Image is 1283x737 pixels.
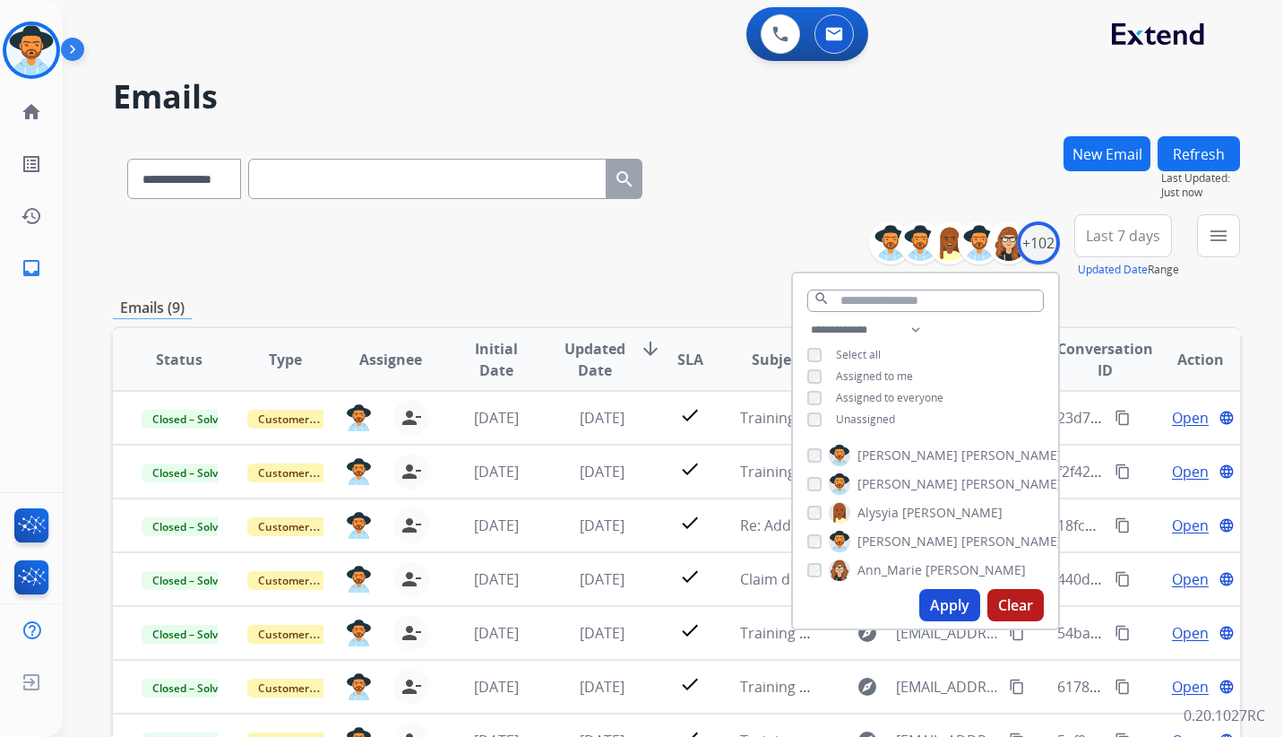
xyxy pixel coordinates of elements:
mat-icon: content_copy [1115,679,1131,695]
span: Customer Support [247,517,364,536]
span: Updated Date [564,338,625,381]
mat-icon: language [1218,679,1235,695]
mat-icon: history [21,205,42,227]
span: Customer Support [247,571,364,590]
mat-icon: person_remove [400,622,422,644]
span: [DATE] [580,677,624,697]
div: +102 [1017,221,1060,264]
span: [DATE] [474,462,519,481]
span: [DATE] [474,569,519,589]
span: [PERSON_NAME] [857,475,958,493]
button: Last 7 days [1074,214,1172,257]
img: agent-avatar [346,566,372,594]
img: avatar [6,25,56,75]
mat-icon: inbox [21,257,42,279]
img: agent-avatar [346,404,372,432]
span: [EMAIL_ADDRESS][DOMAIN_NAME] [896,622,999,644]
span: Training PA5: Do Not Assign ([PERSON_NAME]) [740,677,1052,697]
mat-icon: language [1218,625,1235,641]
mat-icon: person_remove [400,461,422,482]
th: Action [1134,328,1240,391]
span: Claim decision [740,569,838,589]
mat-icon: check [679,404,701,426]
span: Conversation ID [1057,338,1153,381]
span: Customer Support [247,410,364,429]
span: [DATE] [474,623,519,643]
span: Status [156,349,202,370]
span: Subject [752,349,805,370]
mat-icon: menu [1208,225,1229,247]
span: [EMAIL_ADDRESS][DOMAIN_NAME] [896,676,999,698]
span: Open [1172,461,1209,482]
span: Training PA4: Do Not Assign ([PERSON_NAME]) [740,623,1052,643]
mat-icon: check [679,512,701,533]
mat-icon: content_copy [1115,625,1131,641]
mat-icon: person_remove [400,515,422,536]
span: [PERSON_NAME] [857,533,958,551]
span: [DATE] [580,516,624,535]
mat-icon: content_copy [1009,625,1025,641]
span: Unassigned [836,412,895,427]
mat-icon: content_copy [1115,571,1131,587]
img: agent-avatar [346,512,372,540]
span: [PERSON_NAME] [857,447,958,464]
img: agent-avatar [346,673,372,701]
mat-icon: language [1218,410,1235,426]
mat-icon: person_remove [400,676,422,698]
h2: Emails [113,79,1240,115]
span: Last 7 days [1086,232,1160,239]
span: [DATE] [474,516,519,535]
span: Assigned to me [836,368,913,384]
mat-icon: search [614,169,635,190]
mat-icon: content_copy [1115,517,1131,533]
mat-icon: content_copy [1115,464,1131,480]
span: Closed – Solved [142,517,241,536]
span: Last Updated: [1161,171,1240,186]
span: Closed – Solved [142,571,241,590]
span: Closed – Solved [142,410,241,429]
span: [DATE] [580,462,624,481]
span: Closed – Solved [142,679,241,698]
span: Customer Support [247,679,364,698]
mat-icon: content_copy [1009,679,1025,695]
mat-icon: explore [857,676,878,698]
button: Clear [987,589,1044,621]
span: Assignee [359,349,422,370]
mat-icon: check [679,458,701,480]
mat-icon: search [814,290,830,307]
span: [DATE] [474,677,519,697]
span: Open [1172,407,1209,429]
p: Emails (9) [113,297,192,319]
button: Updated Date [1078,263,1148,277]
mat-icon: home [21,101,42,123]
mat-icon: language [1218,571,1235,587]
span: Select all [836,347,881,362]
span: Just now [1161,186,1240,200]
span: Open [1172,515,1209,536]
span: Closed – Solved [142,464,241,482]
button: Refresh [1158,136,1240,171]
span: Re: Additional Information Needed [740,516,974,535]
span: Open [1172,622,1209,644]
span: [DATE] [580,408,624,428]
mat-icon: check [679,566,701,587]
span: Open [1172,568,1209,590]
span: [DATE] [580,569,624,589]
mat-icon: content_copy [1115,410,1131,426]
span: [PERSON_NAME] [961,447,1062,464]
span: Range [1078,262,1179,277]
span: [DATE] [580,623,624,643]
img: agent-avatar [346,620,372,647]
span: [PERSON_NAME] [961,475,1062,493]
span: Closed – Solved [142,625,241,644]
span: Open [1172,676,1209,698]
mat-icon: list_alt [21,153,42,175]
span: Alysyia [857,504,899,522]
span: Customer Support [247,625,364,644]
img: agent-avatar [346,458,372,486]
mat-icon: person_remove [400,407,422,429]
mat-icon: check [679,673,701,695]
span: Assigned to everyone [836,390,943,405]
span: Training Live Sim: Do Not Assign ([PERSON_NAME]) [740,408,1081,428]
span: [PERSON_NAME] [926,561,1026,579]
